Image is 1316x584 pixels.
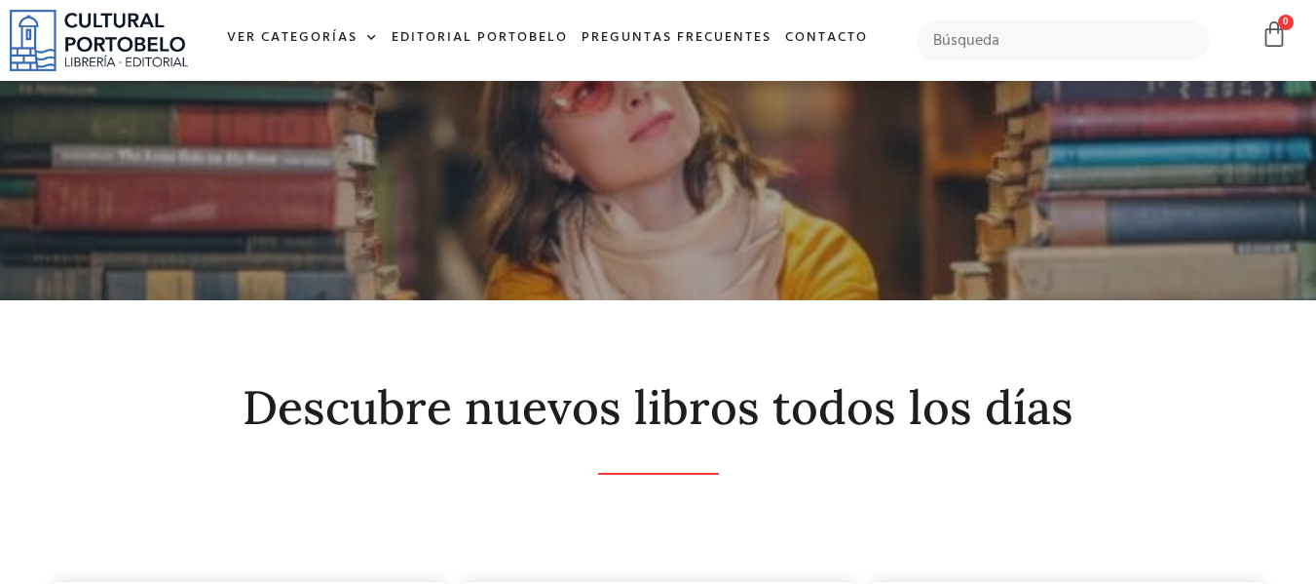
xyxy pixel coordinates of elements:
span: 0 [1278,15,1294,30]
a: Editorial Portobelo [385,18,575,59]
input: Búsqueda [917,20,1210,61]
a: Contacto [778,18,875,59]
a: 0 [1260,20,1288,49]
h2: Descubre nuevos libros todos los días [55,382,1262,434]
a: Ver Categorías [220,18,385,59]
a: Preguntas frecuentes [575,18,778,59]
